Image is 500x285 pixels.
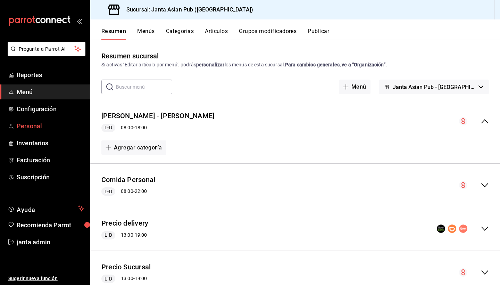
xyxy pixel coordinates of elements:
[116,80,172,94] input: Buscar menú
[17,70,84,80] span: Reportes
[121,6,253,14] h3: Sucursal: Janta Asian Pub ([GEOGRAPHIC_DATA])
[8,275,84,282] span: Sugerir nueva función
[102,275,115,283] span: L-D
[17,104,84,114] span: Configuración
[17,138,84,148] span: Inventarios
[17,155,84,165] span: Facturación
[102,124,115,131] span: L-D
[8,42,85,56] button: Pregunta a Parrot AI
[101,218,148,228] button: Precio delivery
[102,188,115,195] span: L-D
[17,220,84,230] span: Recomienda Parrot
[101,275,151,283] div: 13:00 - 19:00
[285,62,387,67] strong: Para cambios generales, ve a “Organización”.
[17,237,84,247] span: janta admin
[90,213,500,245] div: collapse-menu-row
[101,28,500,40] div: navigation tabs
[101,124,214,132] div: 08:00 - 18:00
[17,121,84,131] span: Personal
[137,28,155,40] button: Menús
[101,111,214,121] button: [PERSON_NAME] - [PERSON_NAME]
[90,105,500,138] div: collapse-menu-row
[393,84,476,90] span: Janta Asian Pub - [GEOGRAPHIC_DATA]
[101,51,159,61] div: Resumen sucursal
[17,172,84,182] span: Suscripción
[101,28,126,40] button: Resumen
[17,87,84,97] span: Menú
[101,140,166,155] button: Agregar categoría
[19,46,75,53] span: Pregunta a Parrot AI
[101,61,489,68] div: Si activas ‘Editar artículo por menú’, podrás los menús de esta sucursal.
[166,28,194,40] button: Categorías
[379,80,489,94] button: Janta Asian Pub - [GEOGRAPHIC_DATA]
[17,204,75,213] span: Ayuda
[308,28,329,40] button: Publicar
[196,62,225,67] strong: personalizar
[90,169,500,202] div: collapse-menu-row
[239,28,297,40] button: Grupos modificadores
[101,262,151,272] button: Precio Sucursal
[205,28,228,40] button: Artículos
[101,231,148,239] div: 13:00 - 19:00
[5,50,85,58] a: Pregunta a Parrot AI
[101,187,155,196] div: 08:00 - 22:00
[101,175,155,185] button: Comida Personal
[102,231,115,239] span: L-D
[339,80,370,94] button: Menú
[76,18,82,24] button: open_drawer_menu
